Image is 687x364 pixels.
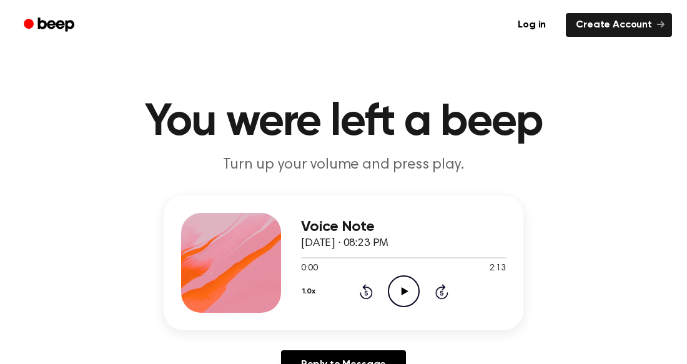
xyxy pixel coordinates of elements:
[301,238,388,249] span: [DATE] · 08:23 PM
[301,281,320,302] button: 1.0x
[301,219,506,235] h3: Voice Note
[490,262,506,275] span: 2:13
[24,100,663,145] h1: You were left a beep
[566,13,672,37] a: Create Account
[15,13,86,37] a: Beep
[301,262,317,275] span: 0:00
[505,11,558,39] a: Log in
[104,155,583,175] p: Turn up your volume and press play.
